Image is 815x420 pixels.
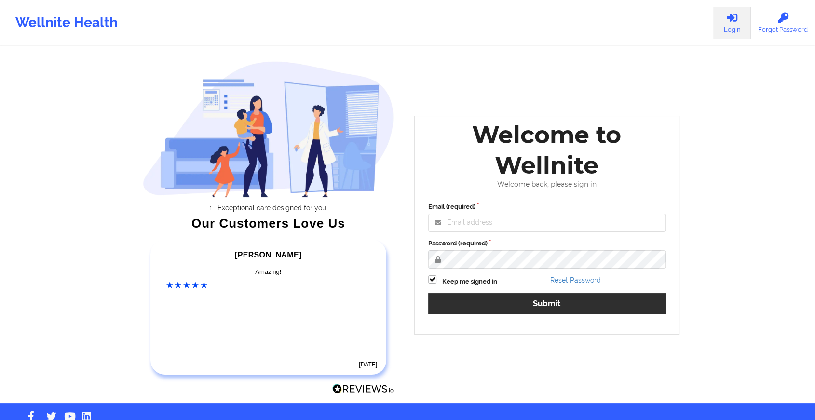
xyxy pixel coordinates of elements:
a: Login [713,7,751,39]
li: Exceptional care designed for you. [151,204,394,212]
div: Welcome to Wellnite [421,120,672,180]
time: [DATE] [359,361,377,368]
span: [PERSON_NAME] [235,251,301,259]
label: Email (required) [428,202,666,212]
button: Submit [428,293,666,314]
div: Amazing! [166,267,371,277]
a: Forgot Password [751,7,815,39]
div: Our Customers Love Us [143,218,394,228]
label: Password (required) [428,239,666,248]
a: Reviews.io Logo [332,384,394,396]
div: Welcome back, please sign in [421,180,672,189]
a: Reset Password [550,276,601,284]
label: Keep me signed in [442,277,497,286]
img: wellnite-auth-hero_200.c722682e.png [143,61,394,197]
input: Email address [428,214,666,232]
img: Reviews.io Logo [332,384,394,394]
